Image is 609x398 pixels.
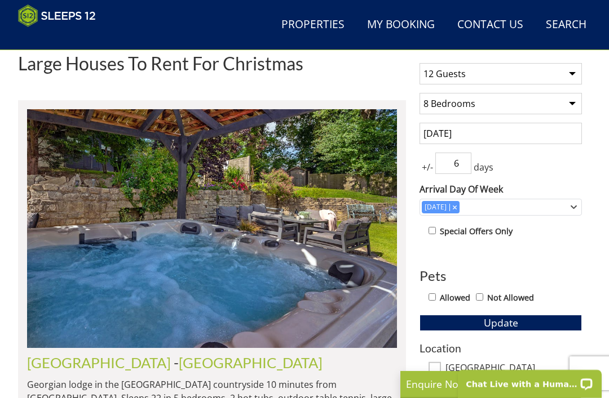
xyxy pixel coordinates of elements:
[453,12,528,38] a: Contact Us
[174,354,323,371] span: -
[487,292,534,304] label: Not Allowed
[445,363,582,375] label: [GEOGRAPHIC_DATA]
[27,354,171,371] a: [GEOGRAPHIC_DATA]
[541,12,591,38] a: Search
[422,202,449,212] div: [DATE]
[420,182,582,196] label: Arrival Day Of Week
[420,269,582,283] h3: Pets
[27,109,397,348] img: open-uri20250716-22-em0v1f.original.
[420,315,582,330] button: Update
[18,53,406,73] h1: Large Houses To Rent For Christmas
[277,12,349,38] a: Properties
[440,292,470,304] label: Allowed
[420,342,582,354] h3: Location
[420,160,435,174] span: +/-
[420,123,582,144] input: Arrival Date
[451,363,609,398] iframe: LiveChat chat widget
[420,199,582,216] div: Combobox
[363,12,439,38] a: My Booking
[484,316,518,329] span: Update
[406,377,575,391] p: Enquire Now
[18,5,96,27] img: Sleeps 12
[471,160,496,174] span: days
[440,225,513,238] label: Special Offers Only
[179,354,323,371] a: [GEOGRAPHIC_DATA]
[12,34,131,43] iframe: Customer reviews powered by Trustpilot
